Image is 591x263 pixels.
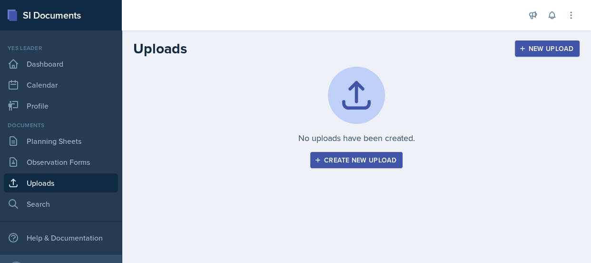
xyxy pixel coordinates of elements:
[4,121,118,130] div: Documents
[316,156,396,164] div: Create new upload
[23,8,81,22] font: SI Documents
[4,152,118,172] a: Observation Forms
[4,54,118,73] a: Dashboard
[310,152,403,168] button: Create new upload
[4,96,118,115] a: Profile
[521,45,574,52] div: New Upload
[133,40,187,57] h2: Uploads
[4,173,118,192] a: Uploads
[515,40,580,57] button: New Upload
[4,75,118,94] a: Calendar
[4,228,118,247] div: Help & Documentation
[4,131,118,151] a: Planning Sheets
[298,131,415,144] p: No uploads have been created.
[4,194,118,213] a: Search
[8,44,42,52] font: Yes leader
